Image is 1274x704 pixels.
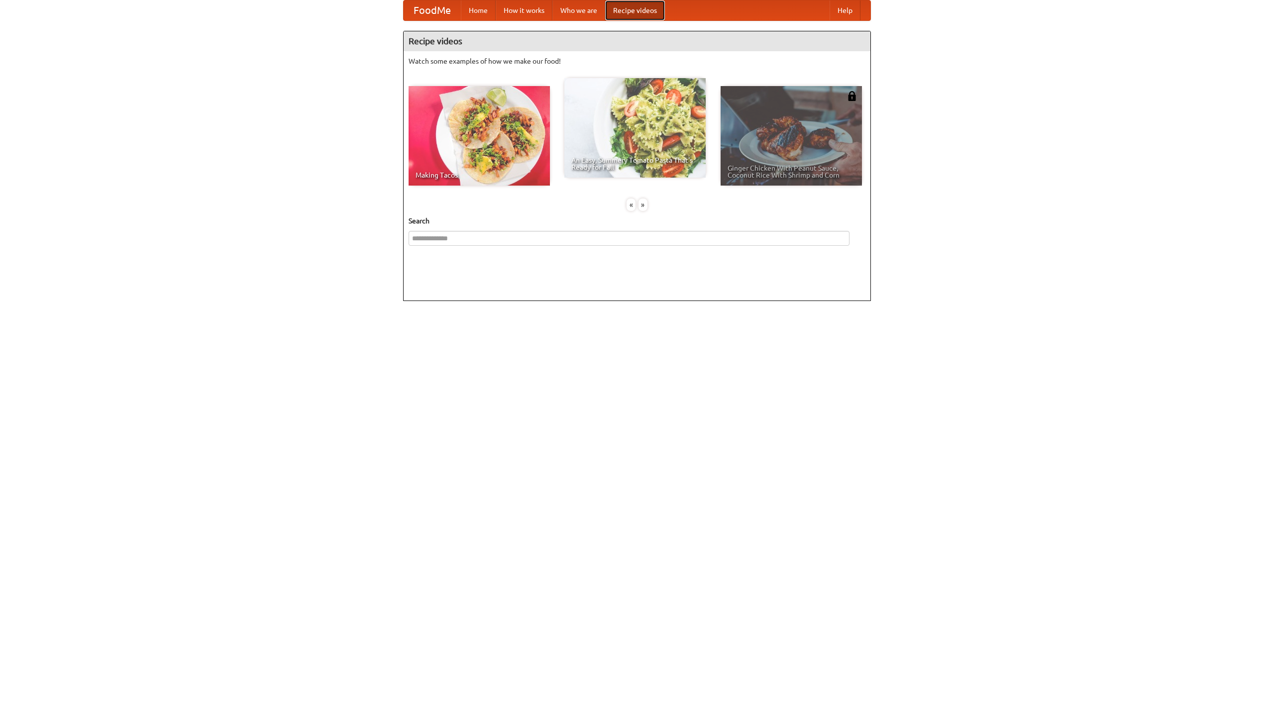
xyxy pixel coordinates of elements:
div: » [638,199,647,211]
span: Making Tacos [416,172,543,179]
a: FoodMe [404,0,461,20]
h5: Search [409,216,865,226]
h4: Recipe videos [404,31,870,51]
p: Watch some examples of how we make our food! [409,56,865,66]
a: An Easy, Summery Tomato Pasta That's Ready for Fall [564,78,706,178]
span: An Easy, Summery Tomato Pasta That's Ready for Fall [571,157,699,171]
a: Home [461,0,496,20]
a: Help [830,0,860,20]
div: « [627,199,636,211]
a: Who we are [552,0,605,20]
img: 483408.png [847,91,857,101]
a: Recipe videos [605,0,665,20]
a: Making Tacos [409,86,550,186]
a: How it works [496,0,552,20]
